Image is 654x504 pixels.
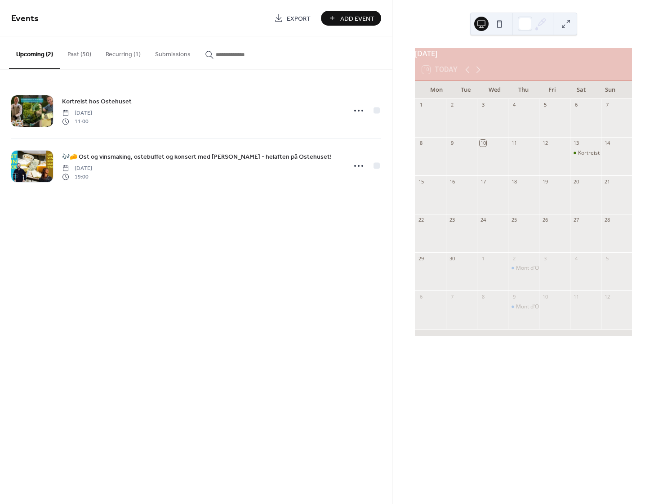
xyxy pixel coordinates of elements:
[11,10,39,27] span: Events
[62,97,132,107] span: Kortreist hos Ostehuset
[9,36,60,69] button: Upcoming (2)
[449,255,455,262] div: 30
[480,293,486,300] div: 8
[604,255,610,262] div: 5
[340,14,374,23] span: Add Event
[604,140,610,147] div: 14
[321,11,381,26] button: Add Event
[62,173,92,181] span: 19:00
[480,178,486,185] div: 17
[542,255,548,262] div: 3
[516,303,562,311] div: Mont d'Or torsdag
[449,293,455,300] div: 7
[418,178,424,185] div: 15
[62,109,92,117] span: [DATE]
[509,81,538,99] div: Thu
[480,140,486,147] div: 10
[418,217,424,223] div: 22
[570,149,601,157] div: Kortreist hos Ostehuset
[604,102,610,108] div: 7
[418,255,424,262] div: 29
[516,264,562,272] div: Mont d'Or torsdag
[480,217,486,223] div: 24
[98,36,148,68] button: Recurring (1)
[511,178,517,185] div: 18
[451,81,480,99] div: Tue
[449,102,455,108] div: 2
[567,81,596,99] div: Sat
[511,140,517,147] div: 11
[480,81,509,99] div: Wed
[267,11,317,26] a: Export
[449,140,455,147] div: 9
[578,149,637,157] div: Kortreist hos Ostehuset
[480,102,486,108] div: 3
[596,81,625,99] div: Sun
[287,14,311,23] span: Export
[573,293,579,300] div: 11
[542,293,548,300] div: 10
[62,96,132,107] a: Kortreist hos Ostehuset
[60,36,98,68] button: Past (50)
[62,165,92,173] span: [DATE]
[573,217,579,223] div: 27
[538,81,567,99] div: Fri
[449,178,455,185] div: 16
[511,255,517,262] div: 2
[508,264,539,272] div: Mont d'Or torsdag
[573,102,579,108] div: 6
[604,178,610,185] div: 21
[511,217,517,223] div: 25
[62,152,332,162] a: 🎶🧀 Ost og vinsmaking, ostebuffet og konsert med [PERSON_NAME] - helaften på Ostehuset!
[511,102,517,108] div: 4
[573,178,579,185] div: 20
[418,293,424,300] div: 6
[542,140,548,147] div: 12
[542,102,548,108] div: 5
[573,140,579,147] div: 13
[418,102,424,108] div: 1
[542,178,548,185] div: 19
[511,293,517,300] div: 9
[422,81,451,99] div: Mon
[418,140,424,147] div: 8
[604,217,610,223] div: 28
[62,117,92,125] span: 11:00
[449,217,455,223] div: 23
[604,293,610,300] div: 12
[542,217,548,223] div: 26
[148,36,198,68] button: Submissions
[508,303,539,311] div: Mont d'Or torsdag
[415,48,632,59] div: [DATE]
[573,255,579,262] div: 4
[480,255,486,262] div: 1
